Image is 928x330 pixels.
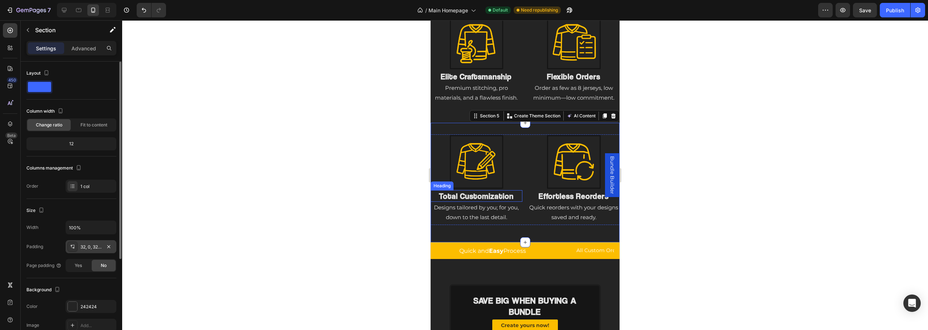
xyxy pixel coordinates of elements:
p: Create Theme Section [83,92,130,99]
strong: Easy [58,227,73,234]
span: Yes [75,262,82,269]
p: Advanced [71,45,96,52]
div: Layout [26,68,51,78]
h2: Save BIG when buying a bundle [26,274,163,298]
img: gempages_566822059041096785-e62f0406-b79c-49b0-803f-6cd8116b6b65.png [18,114,74,169]
p: 7 [47,6,51,14]
div: 242424 [80,304,115,310]
span: Fit to content [80,122,107,128]
h2: Effortless Reorders [98,170,189,182]
span: Save [859,7,871,13]
img: gempages_566822059041096785-87223b26-dad0-40cb-9e5b-988eead4f60c.png [116,114,171,169]
div: Open Intercom Messenger [903,295,921,312]
div: Section 5 [48,92,70,99]
div: Order [26,183,38,189]
button: 7 [3,3,54,17]
iframe: Design area [431,20,620,330]
div: Image [26,322,39,329]
div: Publish [886,7,904,14]
h2: Order as few as 8 jerseys, low minimum—low commitment. [98,62,189,83]
div: Undo/Redo [137,3,166,17]
span: Change ratio [36,122,62,128]
p: Quick and Process [6,226,118,235]
span: Need republishing [521,7,558,13]
span: Default [493,7,508,13]
div: 32, 0, 32, 0 [80,244,101,250]
span: / [425,7,427,14]
div: Padding [26,243,43,250]
div: 450 [7,77,17,83]
span: No [101,262,107,269]
h2: Flexible Orders [98,50,189,62]
div: Column width [26,106,65,116]
span: Main Homepage [428,7,468,14]
div: 1 col [80,183,115,190]
button: AI Content [134,91,166,100]
div: Width [26,224,38,231]
button: Save [853,3,877,17]
div: Columns management [26,163,83,173]
div: Add... [80,322,115,329]
button: Publish [880,3,910,17]
a: Create yours now! [62,299,127,311]
p: Settings [36,45,56,52]
p: Create yours now! [70,301,119,310]
p: All Custom Orders Are [125,226,237,234]
h2: Quick reorders with your designs saved and ready. [98,181,189,202]
input: Auto [66,221,116,234]
div: Background [26,285,62,295]
div: Color [26,303,38,310]
div: 12 [28,139,115,149]
div: Heading [1,162,21,169]
div: Background Image [20,266,169,321]
div: Beta [5,133,17,138]
div: Size [26,206,46,216]
p: Section [35,26,95,34]
div: Page padding [26,262,62,269]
